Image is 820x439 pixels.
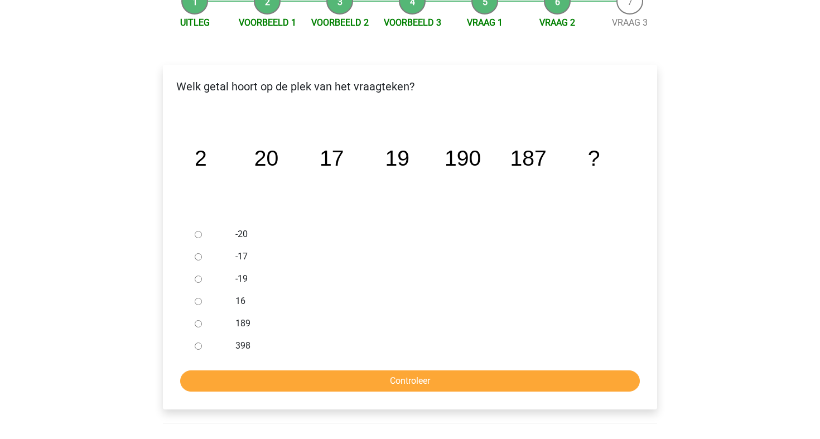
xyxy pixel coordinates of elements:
label: 189 [235,317,621,330]
a: Uitleg [180,17,210,28]
tspan: 17 [320,146,344,170]
tspan: 187 [510,146,546,170]
a: Voorbeeld 3 [384,17,441,28]
tspan: 2 [195,146,207,170]
input: Controleer [180,370,640,392]
label: 16 [235,295,621,308]
a: Voorbeeld 1 [239,17,296,28]
a: Vraag 3 [612,17,648,28]
a: Vraag 2 [539,17,575,28]
label: 398 [235,339,621,353]
p: Welk getal hoort op de plek van het vraagteken? [172,78,648,95]
label: -20 [235,228,621,241]
label: -19 [235,272,621,286]
tspan: 190 [445,146,481,170]
label: -17 [235,250,621,263]
tspan: ? [588,146,600,170]
a: Vraag 1 [467,17,503,28]
a: Voorbeeld 2 [311,17,369,28]
tspan: 20 [254,146,279,170]
tspan: 19 [385,146,409,170]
